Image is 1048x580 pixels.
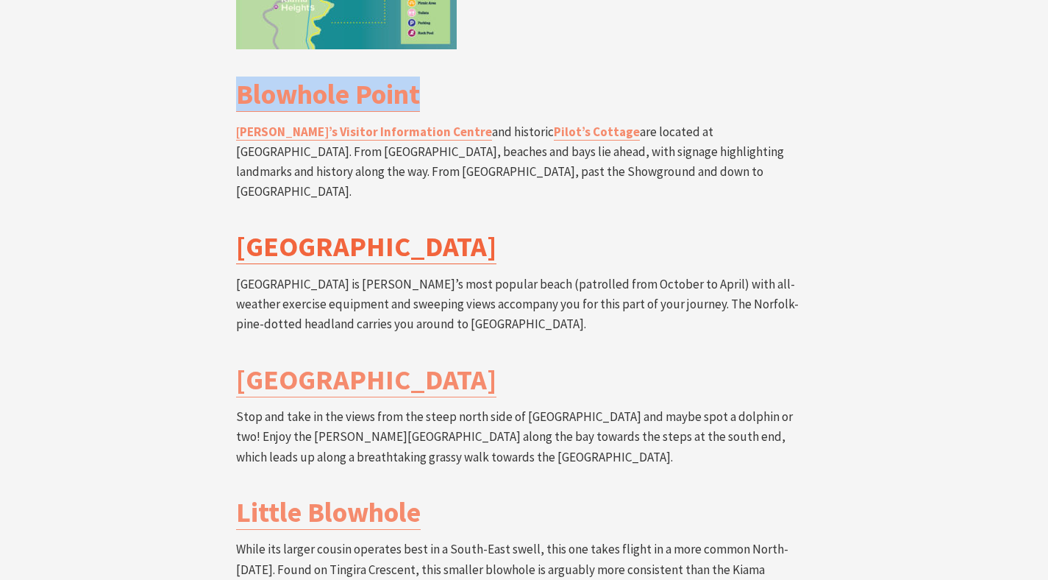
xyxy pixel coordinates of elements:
[236,124,492,141] a: [PERSON_NAME]’s Visitor Information Centre
[236,407,813,467] p: Stop and take in the views from the steep north side of [GEOGRAPHIC_DATA] and maybe spot a dolphi...
[236,229,496,264] a: [GEOGRAPHIC_DATA]
[236,77,420,112] a: Blowhole Point
[236,275,813,335] p: [GEOGRAPHIC_DATA] is [PERSON_NAME]’s most popular beach (patrolled from October to April) with al...
[554,124,640,141] a: Pilot’s Cottage
[236,122,813,202] p: and historic are located at [GEOGRAPHIC_DATA]. From [GEOGRAPHIC_DATA], beaches and bays lie ahead...
[236,495,421,530] a: Little Blowhole
[236,362,496,397] a: [GEOGRAPHIC_DATA]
